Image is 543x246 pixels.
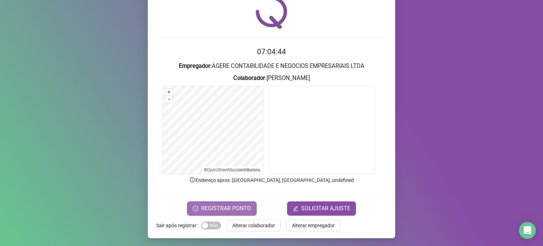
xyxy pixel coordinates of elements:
[257,47,286,56] time: 07:04:44
[207,167,237,172] a: OpenStreetMap
[166,89,173,96] button: +
[201,204,251,213] span: REGISTRAR PONTO
[287,201,356,216] button: editSOLICITAR AJUSTE
[166,96,173,103] button: –
[187,201,257,216] button: REGISTRAR PONTO
[227,220,281,231] button: Alterar colaborador
[233,75,265,81] strong: Colaborador
[193,206,198,211] span: clock-circle
[156,220,201,231] label: Sair após registrar
[156,62,387,71] h3: : AGERE CONTABILIDADE E NEGOCIOS EMPRESARIAIS LTDA
[286,220,340,231] button: Alterar empregador
[189,177,195,183] span: info-circle
[204,167,261,172] li: © contributors.
[301,204,350,213] span: SOLICITAR AJUSTE
[179,63,210,69] strong: Empregador
[156,176,387,184] p: Endereço aprox. : [GEOGRAPHIC_DATA], [GEOGRAPHIC_DATA], undefined
[292,222,335,229] span: Alterar empregador
[293,206,298,211] span: edit
[519,222,536,239] div: Open Intercom Messenger
[156,74,387,83] h3: : [PERSON_NAME]
[232,222,275,229] span: Alterar colaborador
